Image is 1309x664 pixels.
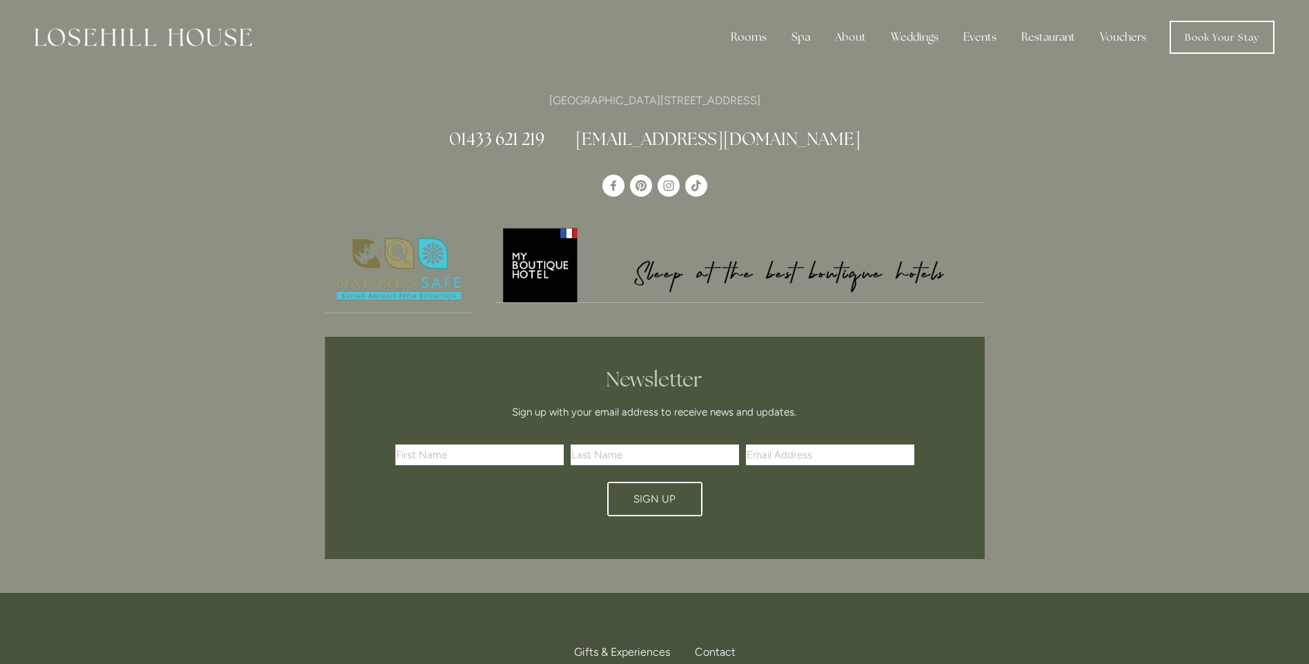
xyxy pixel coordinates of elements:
p: Sign up with your email address to receive news and updates. [400,404,909,420]
span: Gifts & Experiences [574,645,670,658]
a: Losehill House Hotel & Spa [602,175,624,197]
div: Spa [780,23,821,51]
input: Last Name [571,445,739,465]
a: 01433 621 219 [449,128,544,150]
img: My Boutique Hotel - Logo [495,226,985,302]
div: Weddings [880,23,949,51]
input: Email Address [746,445,914,465]
div: About [824,23,877,51]
input: First Name [395,445,564,465]
a: TikTok [685,175,707,197]
a: [EMAIL_ADDRESS][DOMAIN_NAME] [575,128,860,150]
a: My Boutique Hotel - Logo [495,226,985,303]
div: Events [952,23,1007,51]
p: [GEOGRAPHIC_DATA][STREET_ADDRESS] [325,91,985,110]
span: Sign Up [633,493,676,505]
a: Instagram [658,175,680,197]
a: Pinterest [630,175,652,197]
img: Nature's Safe - Logo [325,226,473,313]
div: Restaurant [1010,23,1086,51]
img: Losehill House [35,28,252,46]
button: Sign Up [607,482,702,516]
a: Vouchers [1089,23,1157,51]
h2: Newsletter [400,367,909,392]
div: Rooms [720,23,778,51]
a: Book Your Stay [1170,21,1274,54]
